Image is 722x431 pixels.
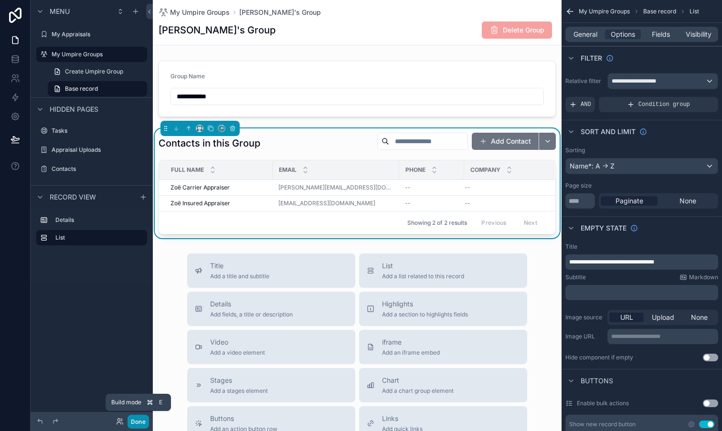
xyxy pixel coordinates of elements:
[210,311,293,318] span: Add fields, a title or description
[48,64,147,79] a: Create Umpire Group
[382,349,440,357] span: Add an iframe embed
[465,184,470,191] span: --
[52,146,145,154] label: Appraisal Uploads
[210,299,293,309] span: Details
[611,30,635,39] span: Options
[239,8,321,17] a: [PERSON_NAME]'s Group
[50,192,96,202] span: Record view
[127,415,149,429] button: Done
[565,182,592,189] label: Page size
[187,292,355,326] button: DetailsAdd fields, a title or description
[680,273,718,281] a: Markdown
[52,51,141,58] label: My Umpire Groups
[36,161,147,177] a: Contacts
[36,47,147,62] a: My Umpire Groups
[65,68,123,75] span: Create Umpire Group
[620,313,633,322] span: URL
[210,376,268,385] span: Stages
[210,261,269,271] span: Title
[31,208,153,255] div: scrollable content
[36,142,147,158] a: Appraisal Uploads
[187,368,355,402] button: StagesAdd a stages element
[52,31,145,38] label: My Appraisals
[382,387,454,395] span: Add a chart group element
[565,314,604,321] label: Image source
[565,77,604,85] label: Relative filter
[170,184,230,191] span: Zoë Carrier Appraiser
[470,166,500,174] span: Company
[407,219,467,227] span: Showing 2 of 2 results
[55,216,143,224] label: Details
[616,196,643,206] span: Paginate
[565,158,718,174] button: Name*: A -> Z
[170,200,230,207] span: Zoë Insured Appraiser
[581,223,626,233] span: Empty state
[405,166,425,174] span: Phone
[55,234,139,242] label: List
[581,101,591,108] span: AND
[382,337,440,347] span: iframe
[111,399,141,406] span: Build mode
[643,8,676,15] span: Base record
[157,399,164,406] span: E
[680,196,696,206] span: None
[159,137,260,150] h1: Contacts in this Group
[638,101,690,108] span: Condition group
[382,414,423,423] span: Links
[278,200,375,207] a: [EMAIL_ADDRESS][DOMAIN_NAME]
[50,7,70,16] span: Menu
[581,53,602,63] span: Filter
[159,8,230,17] a: My Umpire Groups
[48,81,147,96] a: Base record
[359,330,527,364] button: iframeAdd an iframe embed
[52,127,145,135] label: Tasks
[565,285,718,300] div: scrollable content
[689,273,718,281] span: Markdown
[210,273,269,280] span: Add a title and subtitle
[472,133,539,150] button: Add Contact
[652,30,670,39] span: Fields
[565,254,718,270] div: scrollable content
[405,184,411,191] span: --
[405,200,411,207] span: --
[187,253,355,288] button: TitleAdd a title and subtitle
[652,313,674,322] span: Upload
[159,23,276,37] h1: [PERSON_NAME]'s Group
[565,354,633,361] div: Hide component if empty
[581,376,613,386] span: Buttons
[691,313,708,322] span: None
[565,147,585,154] label: Sorting
[382,376,454,385] span: Chart
[65,85,98,93] span: Base record
[50,105,98,114] span: Hidden pages
[382,273,464,280] span: Add a list related to this record
[210,414,277,423] span: Buttons
[565,243,577,251] label: Title
[210,349,265,357] span: Add a video element
[170,8,230,17] span: My Umpire Groups
[565,333,604,340] label: Image URL
[382,299,468,309] span: Highlights
[359,253,527,288] button: ListAdd a list related to this record
[565,273,586,281] label: Subtitle
[210,337,265,347] span: Video
[382,261,464,271] span: List
[171,166,204,174] span: Full Name
[36,123,147,138] a: Tasks
[566,158,718,174] div: Name*: A -> Z
[36,27,147,42] a: My Appraisals
[607,329,718,344] div: scrollable content
[278,184,393,191] a: [PERSON_NAME][EMAIL_ADDRESS][DOMAIN_NAME]
[581,127,636,137] span: Sort And Limit
[579,8,630,15] span: My Umpire Groups
[279,166,297,174] span: Email
[187,330,355,364] button: VideoAdd a video element
[573,30,597,39] span: General
[690,8,699,15] span: List
[52,165,145,173] label: Contacts
[686,30,711,39] span: Visibility
[382,311,468,318] span: Add a section to highlights fields
[465,200,470,207] span: --
[359,292,527,326] button: HighlightsAdd a section to highlights fields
